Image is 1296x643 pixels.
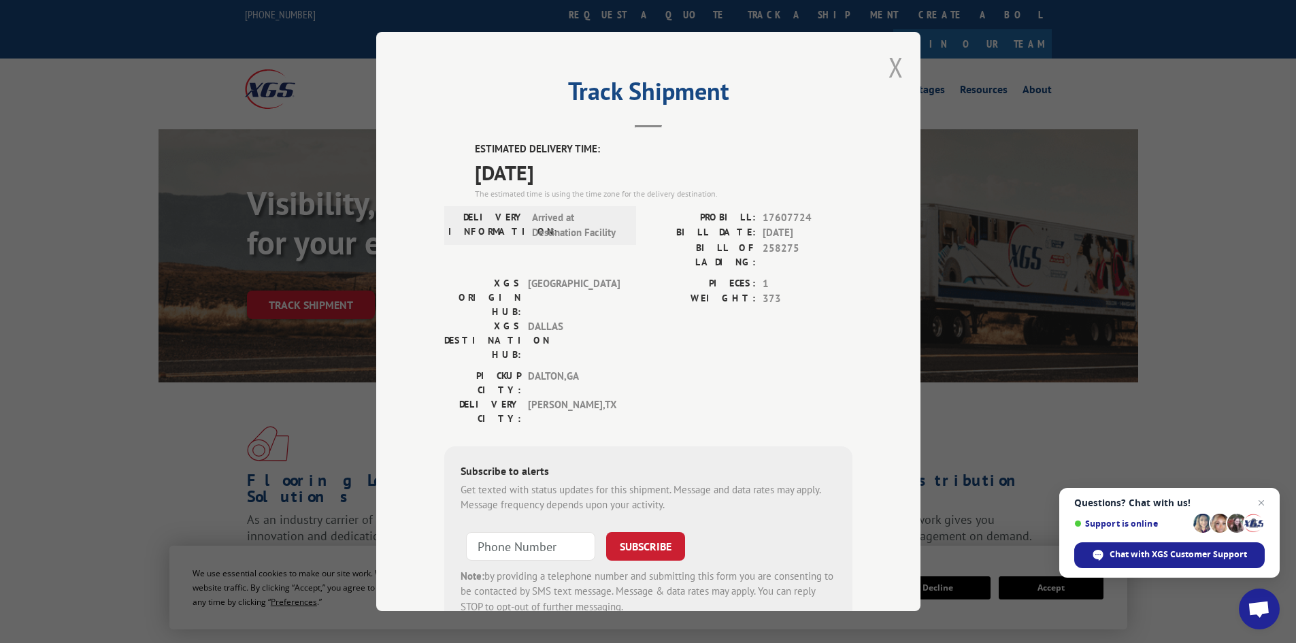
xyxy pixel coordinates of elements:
[475,188,852,200] div: The estimated time is using the time zone for the delivery destination.
[466,532,595,561] input: Phone Number
[1253,495,1269,511] span: Close chat
[763,225,852,241] span: [DATE]
[1074,542,1265,568] div: Chat with XGS Customer Support
[461,569,836,615] div: by providing a telephone number and submitting this form you are consenting to be contacted by SM...
[1239,589,1280,629] div: Open chat
[444,82,852,108] h2: Track Shipment
[763,291,852,307] span: 373
[461,463,836,482] div: Subscribe to alerts
[528,369,620,397] span: DALTON , GA
[763,210,852,226] span: 17607724
[763,276,852,292] span: 1
[461,570,484,582] strong: Note:
[444,319,521,362] label: XGS DESTINATION HUB:
[528,397,620,426] span: [PERSON_NAME] , TX
[444,369,521,397] label: PICKUP CITY:
[1074,497,1265,508] span: Questions? Chat with us!
[648,225,756,241] label: BILL DATE:
[888,49,903,85] button: Close modal
[532,210,624,241] span: Arrived at Destination Facility
[648,210,756,226] label: PROBILL:
[763,241,852,269] span: 258275
[448,210,525,241] label: DELIVERY INFORMATION:
[475,157,852,188] span: [DATE]
[648,276,756,292] label: PIECES:
[528,276,620,319] span: [GEOGRAPHIC_DATA]
[648,291,756,307] label: WEIGHT:
[461,482,836,513] div: Get texted with status updates for this shipment. Message and data rates may apply. Message frequ...
[606,532,685,561] button: SUBSCRIBE
[444,276,521,319] label: XGS ORIGIN HUB:
[1110,548,1247,561] span: Chat with XGS Customer Support
[1074,518,1189,529] span: Support is online
[444,397,521,426] label: DELIVERY CITY:
[648,241,756,269] label: BILL OF LADING:
[475,142,852,157] label: ESTIMATED DELIVERY TIME:
[528,319,620,362] span: DALLAS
